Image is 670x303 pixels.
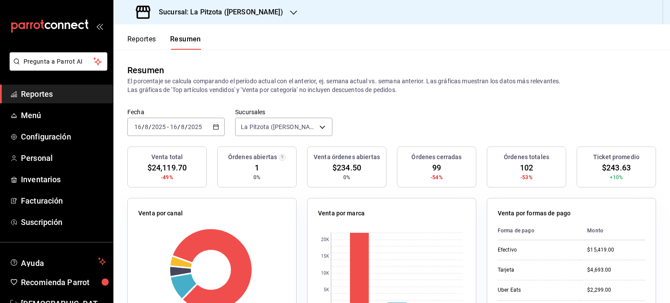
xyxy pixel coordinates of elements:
[580,221,645,240] th: Monto
[21,256,95,267] span: Ayuda
[504,153,549,162] h3: Órdenes totales
[498,286,573,294] div: Uber Eats
[498,266,573,274] div: Tarjeta
[21,195,106,207] span: Facturación
[21,174,106,185] span: Inventarios
[6,63,107,72] a: Pregunta a Parrot AI
[255,162,259,174] span: 1
[147,162,187,174] span: $24,119.70
[96,23,103,30] button: open_drawer_menu
[587,246,645,254] div: $15,419.00
[587,266,645,274] div: $4,693.00
[127,64,164,77] div: Resumen
[127,35,156,50] button: Reportes
[432,162,441,174] span: 99
[188,123,202,130] input: ----
[21,276,106,288] span: Recomienda Parrot
[520,162,533,174] span: 102
[21,152,106,164] span: Personal
[314,153,380,162] h3: Venta órdenes abiertas
[431,174,443,181] span: -54%
[253,174,260,181] span: 0%
[178,123,180,130] span: /
[241,123,316,131] span: La Pitzota ([PERSON_NAME])
[149,123,151,130] span: /
[332,162,361,174] span: $234.50
[228,153,277,162] h3: Órdenes abiertas
[170,35,201,50] button: Resumen
[324,288,329,293] text: 5K
[498,209,571,218] p: Venta por formas de pago
[151,123,166,130] input: ----
[321,271,329,276] text: 10K
[24,57,94,66] span: Pregunta a Parrot AI
[10,52,107,71] button: Pregunta a Parrot AI
[21,216,106,228] span: Suscripción
[134,123,142,130] input: --
[127,35,201,50] div: navigation tabs
[498,246,573,254] div: Efectivo
[587,286,645,294] div: $2,299.00
[170,123,178,130] input: --
[318,209,365,218] p: Venta por marca
[602,162,631,174] span: $243.63
[144,123,149,130] input: --
[151,153,183,162] h3: Venta total
[142,123,144,130] span: /
[181,123,185,130] input: --
[167,123,169,130] span: -
[321,254,329,259] text: 15K
[185,123,188,130] span: /
[411,153,461,162] h3: Órdenes cerradas
[498,221,580,240] th: Forma de pago
[21,88,106,100] span: Reportes
[321,238,329,242] text: 20K
[161,174,173,181] span: -49%
[21,131,106,143] span: Configuración
[138,209,183,218] p: Venta por canal
[21,109,106,121] span: Menú
[520,174,533,181] span: -53%
[127,109,225,115] label: Fecha
[343,174,350,181] span: 0%
[127,77,656,94] p: El porcentaje se calcula comparando el período actual con el anterior, ej. semana actual vs. sema...
[593,153,639,162] h3: Ticket promedio
[610,174,623,181] span: +10%
[152,7,283,17] h3: Sucursal: La Pitzota ([PERSON_NAME])
[235,109,332,115] label: Sucursales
